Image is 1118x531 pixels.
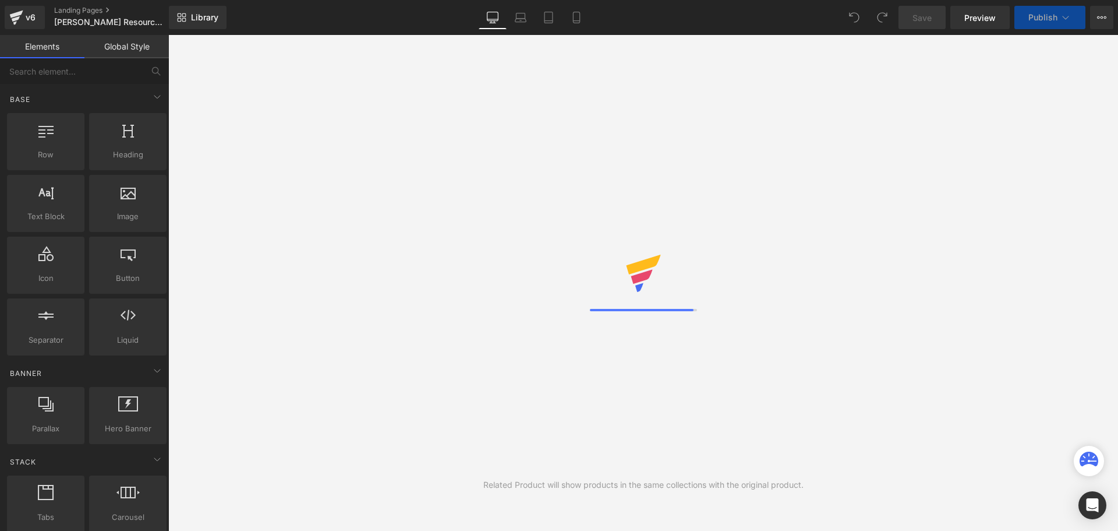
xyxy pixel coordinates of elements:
span: Stack [9,456,37,467]
span: Icon [10,272,81,284]
a: Mobile [562,6,590,29]
button: Publish [1014,6,1085,29]
span: Parallax [10,423,81,435]
span: Save [912,12,932,24]
span: Banner [9,368,43,379]
span: Image [93,210,163,223]
div: Related Product will show products in the same collections with the original product. [483,479,804,491]
button: More [1090,6,1113,29]
a: Preview [950,6,1010,29]
a: Tablet [535,6,562,29]
span: Publish [1028,13,1057,22]
div: v6 [23,10,38,25]
a: Desktop [479,6,507,29]
a: Landing Pages [54,6,188,15]
span: Liquid [93,334,163,346]
div: Open Intercom Messenger [1078,491,1106,519]
span: Preview [964,12,996,24]
a: v6 [5,6,45,29]
span: Tabs [10,511,81,523]
a: New Library [169,6,227,29]
a: Laptop [507,6,535,29]
span: Library [191,12,218,23]
button: Redo [871,6,894,29]
span: Base [9,94,31,105]
span: Carousel [93,511,163,523]
span: Text Block [10,210,81,223]
span: Button [93,272,163,284]
span: Hero Banner [93,423,163,435]
span: Row [10,149,81,161]
span: [PERSON_NAME] Resource Library [54,17,166,27]
button: Undo [843,6,866,29]
a: Global Style [84,35,169,58]
span: Heading [93,149,163,161]
span: Separator [10,334,81,346]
